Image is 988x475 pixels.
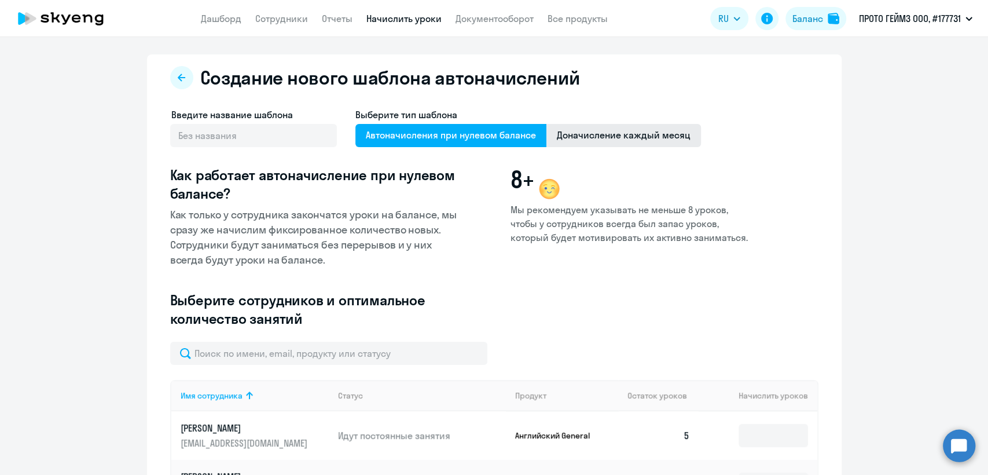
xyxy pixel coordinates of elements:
[535,175,563,203] img: wink
[171,109,293,120] span: Введите название шаблона
[355,108,701,122] h4: Выберите тип шаблона
[859,12,961,25] p: ПРОТО ГЕЙМЗ ООО, #177731
[255,13,308,24] a: Сотрудники
[699,380,817,411] th: Начислить уроков
[200,66,580,89] h2: Создание нового шаблона автоначислений
[546,124,701,147] span: Доначисление каждый месяц
[181,437,310,450] p: [EMAIL_ADDRESS][DOMAIN_NAME]
[170,291,463,328] h3: Выберите сотрудников и оптимальное количество занятий
[456,13,534,24] a: Документооборот
[792,12,823,25] div: Баланс
[548,13,608,24] a: Все продукты
[618,411,699,460] td: 5
[510,166,535,193] span: 8+
[510,203,749,244] p: Мы рекомендуем указывать не меньше 8 уроков, чтобы у сотрудников всегда был запас уроков, который...
[170,342,487,365] input: Поиск по имени, email, продукту или статусу
[170,124,337,147] input: Без названия
[828,13,839,24] img: balance
[322,13,352,24] a: Отчеты
[181,390,243,401] div: Имя сотрудника
[170,166,463,203] h3: Как работает автоначисление при нулевом балансе?
[181,422,329,450] a: [PERSON_NAME][EMAIL_ADDRESS][DOMAIN_NAME]
[853,5,978,32] button: ПРОТО ГЕЙМЗ ООО, #177731
[515,390,618,401] div: Продукт
[718,12,729,25] span: RU
[181,422,310,434] p: [PERSON_NAME]
[201,13,241,24] a: Дашборд
[515,390,546,401] div: Продукт
[627,390,687,401] span: Остаток уроков
[710,7,748,30] button: RU
[627,390,699,401] div: Остаток уроков
[181,390,329,401] div: Имя сотрудника
[785,7,846,30] button: Балансbalance
[338,429,506,442] p: Идут постоянные занятия
[515,430,602,441] p: Английский General
[170,207,463,268] p: Как только у сотрудника закончатся уроки на балансе, мы сразу же начислим фиксированное количеств...
[338,390,363,401] div: Статус
[366,13,442,24] a: Начислить уроки
[355,124,546,147] span: Автоначисления при нулевом балансе
[338,390,506,401] div: Статус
